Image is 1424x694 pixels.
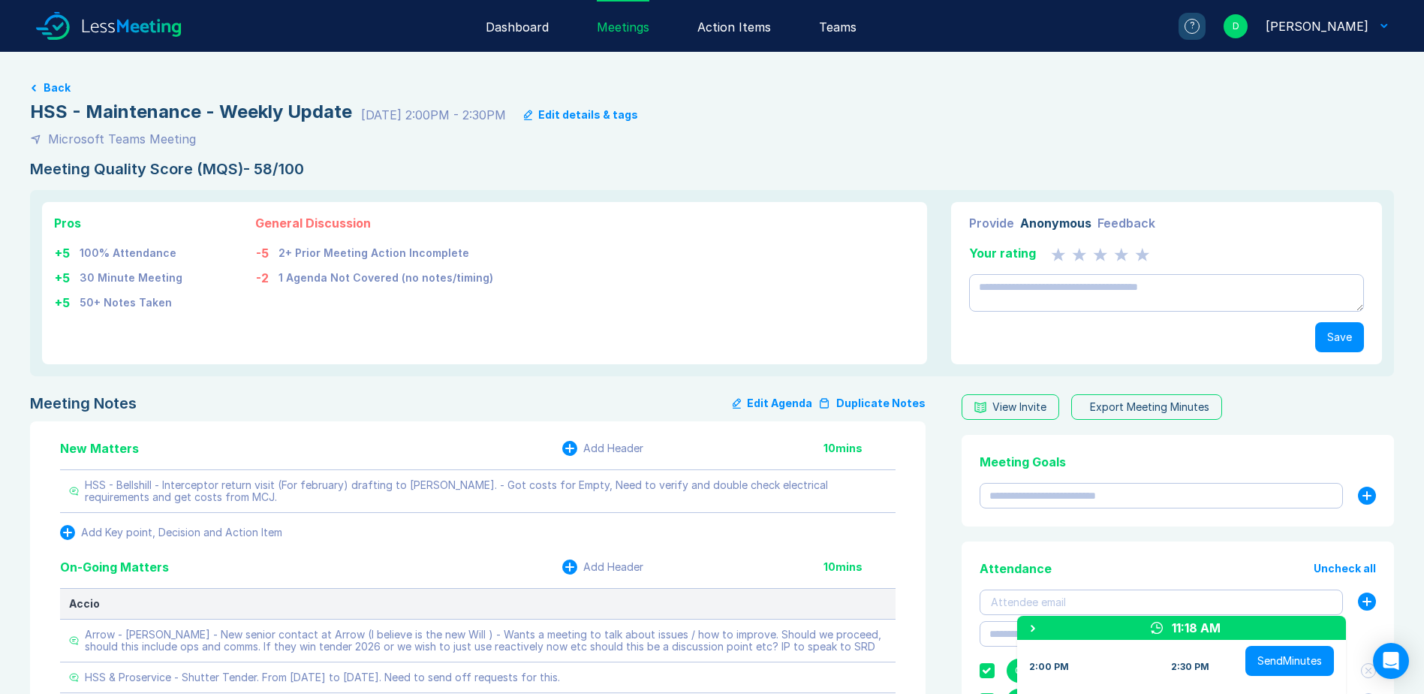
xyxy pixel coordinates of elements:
div: Your rating [969,244,1036,262]
button: Add Key point, Decision and Action Item [60,525,282,540]
div: Attendance [980,560,1052,578]
button: Uncheck all [1314,563,1376,575]
div: Export Meeting Minutes [1090,401,1209,413]
td: -2 [255,263,278,288]
div: 10 mins [823,561,896,573]
div: Provide [969,214,1014,232]
button: Back [44,82,71,94]
div: [DATE] 2:00PM - 2:30PM [361,106,506,124]
div: Open Intercom Messenger [1373,643,1409,679]
div: ? [1185,19,1200,34]
div: 0 Stars [1051,244,1150,262]
div: On-Going Matters [60,558,169,576]
div: Edit details & tags [538,109,638,121]
div: View Invite [992,401,1046,413]
a: ? [1161,13,1206,40]
button: Add Header [562,560,643,575]
td: + 5 [54,238,79,263]
div: Accio [69,598,887,610]
div: Add Header [583,561,643,573]
td: + 5 [54,288,79,312]
div: G [1007,659,1031,683]
div: 2:30 PM [1171,661,1209,673]
div: 2:00 PM [1029,661,1069,673]
div: HSS - Bellshill - Interceptor return visit (For february) drafting to [PERSON_NAME]. - Got costs ... [85,479,887,503]
div: Feedback [1097,214,1155,232]
div: Anonymous [1020,214,1091,232]
button: SendMinutes [1245,646,1334,676]
td: 2+ Prior Meeting Action Incomplete [278,238,494,263]
td: 1 Agenda Not Covered (no notes/timing) [278,263,494,288]
td: -5 [255,238,278,263]
button: Export Meeting Minutes [1071,394,1222,420]
button: Add Header [562,441,643,456]
div: HSS - Maintenance - Weekly Update [30,100,352,124]
div: Arrow - [PERSON_NAME] - New senior contact at Arrow (I believe is the new Will ) - Wants a meetin... [85,629,887,653]
button: Edit details & tags [524,109,638,121]
td: 50+ Notes Taken [79,288,183,312]
div: Meeting Goals [980,453,1376,471]
button: View Invite [962,394,1059,420]
div: 10 mins [823,442,896,454]
div: 11:18 AM [1172,619,1221,637]
div: David Hayter [1266,17,1368,35]
a: Back [30,82,1394,94]
div: Meeting Notes [30,394,137,412]
div: Microsoft Teams Meeting [48,130,196,148]
td: + 5 [54,263,79,288]
div: General Discussion [255,214,494,232]
div: Add Key point, Decision and Action Item [81,527,282,539]
button: Edit Agenda [733,394,812,412]
div: D [1224,14,1248,38]
button: Duplicate Notes [818,394,926,412]
div: HSS & Proservice - Shutter Tender. From [DATE] to [DATE]. Need to send off requests for this. [85,671,560,683]
div: Pros [54,214,183,232]
div: Meeting Quality Score (MQS) - 58/100 [30,160,1394,178]
div: New Matters [60,439,139,457]
td: 100% Attendance [79,238,183,263]
div: Add Header [583,442,643,454]
button: Save [1315,322,1364,352]
td: 30 Minute Meeting [79,263,183,288]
